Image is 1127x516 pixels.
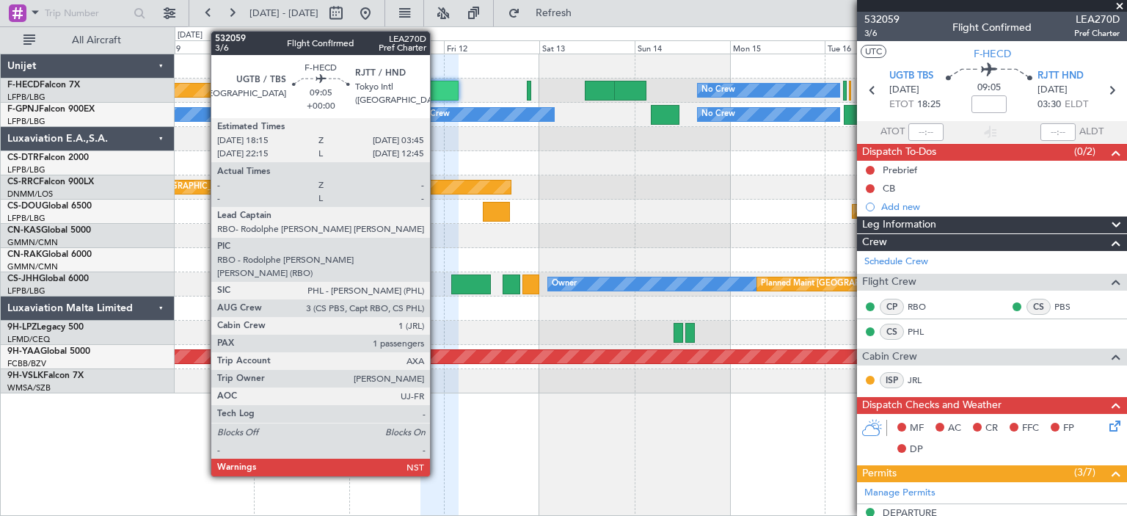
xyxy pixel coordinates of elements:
span: CR [985,421,998,436]
span: 9H-VSLK [7,371,43,380]
span: CS-DTR [7,153,39,162]
a: F-HECDFalcon 7X [7,81,80,90]
div: Planned Maint [GEOGRAPHIC_DATA] ([GEOGRAPHIC_DATA]) [761,273,992,295]
a: CS-DTRFalcon 2000 [7,153,89,162]
span: 3/6 [864,27,900,40]
span: 532059 [864,12,900,27]
span: All Aircraft [38,35,155,46]
span: (0/2) [1074,144,1095,159]
a: LFPB/LBG [7,116,45,127]
span: Dispatch To-Dos [862,144,936,161]
div: Tue 16 [825,40,920,54]
span: ATOT [880,125,905,139]
a: LFPB/LBG [7,286,45,297]
span: Refresh [523,8,585,18]
a: LFPB/LBG [7,213,45,224]
a: JRL [908,374,941,387]
span: F-GPNJ [7,105,39,114]
span: 18:25 [917,98,941,112]
a: 9H-VSLKFalcon 7X [7,371,84,380]
span: [DATE] [1037,83,1068,98]
a: LFPB/LBG [7,92,45,103]
div: Fri 12 [444,40,539,54]
div: No Crew [701,79,735,101]
a: CN-RAKGlobal 6000 [7,250,92,259]
a: 9H-YAAGlobal 5000 [7,347,90,356]
a: LFPB/LBG [7,164,45,175]
a: Schedule Crew [864,255,928,269]
span: CN-RAK [7,250,42,259]
span: 9H-YAA [7,347,40,356]
span: FP [1063,421,1074,436]
a: F-GPNJFalcon 900EX [7,105,95,114]
span: LEA270D [1074,12,1120,27]
a: CS-JHHGlobal 6000 [7,275,89,283]
span: FFC [1022,421,1039,436]
span: [DATE] - [DATE] [249,7,318,20]
div: Prebrief [883,164,917,176]
span: UGTB TBS [889,69,933,84]
div: [DATE] [178,29,203,42]
span: Crew [862,234,887,251]
div: CS [1026,299,1051,315]
div: Wed 10 [254,40,349,54]
span: 09:05 [977,81,1001,95]
button: All Aircraft [16,29,159,52]
span: [DATE] [889,83,919,98]
span: 03:30 [1037,98,1061,112]
span: (3/7) [1074,465,1095,480]
a: CS-RRCFalcon 900LX [7,178,94,186]
div: Sat 13 [539,40,635,54]
div: Owner [552,273,577,295]
div: No Crew [416,103,450,126]
span: Leg Information [862,217,936,233]
span: AC [948,421,961,436]
div: Flight Confirmed [952,20,1032,35]
input: --:-- [908,123,944,141]
a: CS-DOUGlobal 6500 [7,202,92,211]
a: 9H-LPZLegacy 500 [7,323,84,332]
div: Add new [881,200,1120,213]
span: ELDT [1065,98,1088,112]
a: Manage Permits [864,486,935,501]
div: Tue 9 [158,40,254,54]
a: FCBB/BZV [7,358,46,369]
div: Thu 11 [349,40,445,54]
div: Sun 14 [635,40,730,54]
div: Mon 15 [730,40,825,54]
input: Trip Number [45,2,129,24]
a: RBO [908,300,941,313]
a: WMSA/SZB [7,382,51,393]
span: Dispatch Checks and Weather [862,397,1002,414]
span: F-HECD [7,81,40,90]
a: PHL [908,325,941,338]
span: F-HECD [974,46,1011,62]
div: Planned Maint [GEOGRAPHIC_DATA] ([GEOGRAPHIC_DATA]) [95,176,326,198]
span: Flight Crew [862,274,916,291]
div: CB [883,182,895,195]
a: GMMN/CMN [7,237,58,248]
a: LFMD/CEQ [7,334,50,345]
span: ETOT [889,98,913,112]
span: MF [910,421,924,436]
a: PBS [1054,300,1087,313]
a: DNMM/LOS [7,189,53,200]
span: Cabin Crew [862,349,917,366]
span: CN-KAS [7,226,41,235]
div: No Crew [701,103,735,126]
div: CP [880,299,904,315]
span: CS-JHH [7,275,39,283]
div: CS [880,324,904,340]
a: GMMN/CMN [7,261,58,272]
button: UTC [861,45,886,58]
button: Refresh [501,1,589,25]
span: DP [910,443,923,457]
span: 9H-LPZ [7,323,37,332]
a: CN-KASGlobal 5000 [7,226,91,235]
span: ALDT [1079,125,1104,139]
span: Pref Charter [1074,27,1120,40]
span: CS-DOU [7,202,42,211]
span: RJTT HND [1037,69,1084,84]
div: ISP [880,372,904,388]
span: Permits [862,465,897,482]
